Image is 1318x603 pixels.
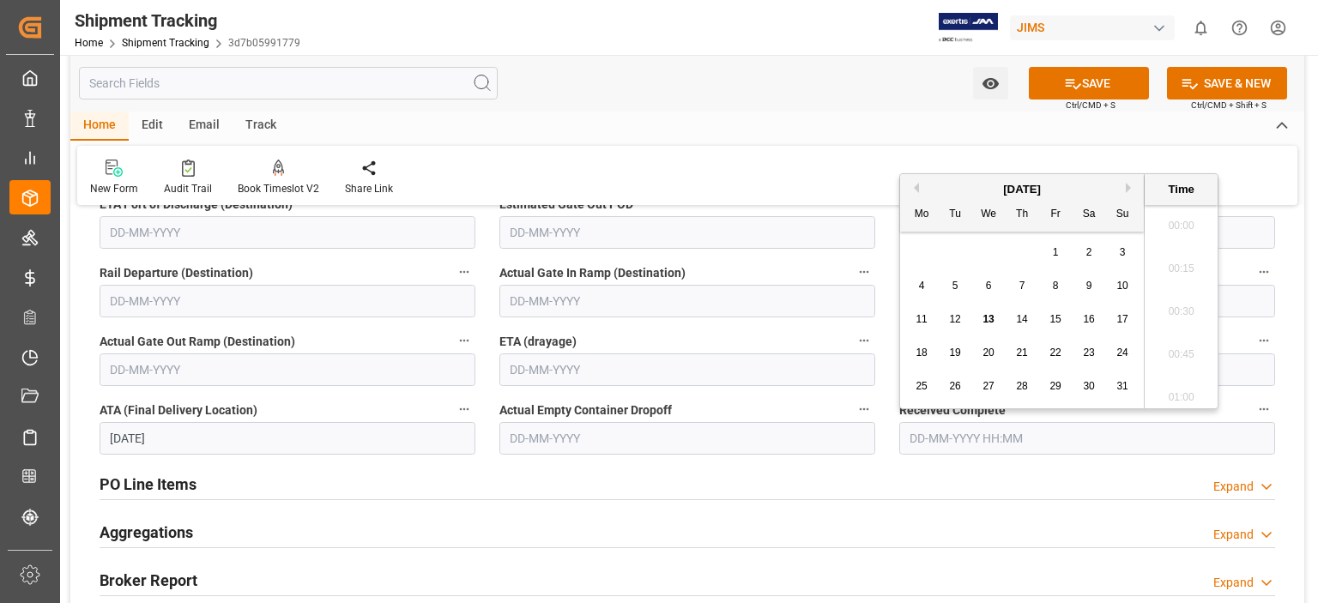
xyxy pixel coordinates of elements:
span: 15 [1049,313,1061,325]
span: 30 [1083,380,1094,392]
div: Choose Tuesday, August 26th, 2025 [945,376,966,397]
div: Choose Wednesday, August 27th, 2025 [978,376,1000,397]
div: Choose Wednesday, August 20th, 2025 [978,342,1000,364]
img: Exertis%20JAM%20-%20Email%20Logo.jpg_1722504956.jpg [939,13,998,43]
div: We [978,204,1000,226]
input: DD-MM-YYYY [499,216,875,249]
div: Share Link [345,181,393,196]
div: Choose Tuesday, August 12th, 2025 [945,309,966,330]
span: Ctrl/CMD + Shift + S [1191,99,1267,112]
span: ATA (Final Delivery Location) [100,401,257,419]
div: Book Timeslot V2 [238,181,319,196]
div: Expand [1213,526,1254,544]
div: Email [176,112,233,141]
input: DD-MM-YYYY [100,353,475,386]
div: Expand [1213,574,1254,592]
span: 20 [982,347,994,359]
input: DD-MM-YYYY [100,422,475,455]
div: Track [233,112,289,141]
div: Choose Monday, August 11th, 2025 [911,309,933,330]
div: Choose Saturday, August 16th, 2025 [1079,309,1100,330]
div: Choose Monday, August 25th, 2025 [911,376,933,397]
div: Choose Thursday, August 21st, 2025 [1012,342,1033,364]
div: Choose Saturday, August 2nd, 2025 [1079,242,1100,263]
div: Choose Friday, August 29th, 2025 [1045,376,1067,397]
span: 29 [1049,380,1061,392]
div: Mo [911,204,933,226]
input: DD-MM-YYYY [100,216,475,249]
span: 18 [916,347,927,359]
span: 16 [1083,313,1094,325]
span: 28 [1016,380,1027,392]
div: Edit [129,112,176,141]
div: Audit Trail [164,181,212,196]
button: ATA (Final Delivery Location) [453,398,475,420]
span: 24 [1116,347,1128,359]
div: Choose Friday, August 8th, 2025 [1045,275,1067,297]
span: 1 [1053,246,1059,258]
span: 13 [982,313,994,325]
h2: PO Line Items [100,473,196,496]
span: 19 [949,347,960,359]
div: Choose Saturday, August 9th, 2025 [1079,275,1100,297]
div: Choose Tuesday, August 5th, 2025 [945,275,966,297]
div: Choose Friday, August 22nd, 2025 [1045,342,1067,364]
span: 17 [1116,313,1128,325]
div: Choose Saturday, August 30th, 2025 [1079,376,1100,397]
button: show 0 new notifications [1182,9,1220,47]
span: 12 [949,313,960,325]
h2: Aggregations [100,521,193,544]
div: Choose Friday, August 15th, 2025 [1045,309,1067,330]
div: Fr [1045,204,1067,226]
span: 11 [916,313,927,325]
div: Choose Wednesday, August 13th, 2025 [978,309,1000,330]
input: DD-MM-YYYY [100,285,475,317]
div: Choose Sunday, August 17th, 2025 [1112,309,1134,330]
span: 31 [1116,380,1128,392]
a: Home [75,37,103,49]
div: Sa [1079,204,1100,226]
button: Actual Empty Container Dropoff [853,398,875,420]
div: JIMS [1010,15,1175,40]
input: Search Fields [79,67,498,99]
button: Unloaded From Rail (Destination) [1253,261,1275,283]
div: New Form [90,181,138,196]
h2: Broker Report [100,569,197,592]
a: Shipment Tracking [122,37,209,49]
input: DD-MM-YYYY [499,422,875,455]
button: ETA (Final Delivery Location) [1253,329,1275,352]
button: Next Month [1126,183,1136,193]
button: Received Complete [1253,398,1275,420]
input: DD-MM-YYYY [499,285,875,317]
div: Choose Wednesday, August 6th, 2025 [978,275,1000,297]
div: [DATE] [900,181,1144,198]
span: 22 [1049,347,1061,359]
span: 2 [1086,246,1092,258]
button: SAVE [1029,67,1149,99]
button: SAVE & NEW [1167,67,1287,99]
span: 25 [916,380,927,392]
div: Tu [945,204,966,226]
div: Choose Monday, August 4th, 2025 [911,275,933,297]
span: 9 [1086,280,1092,292]
div: Choose Friday, August 1st, 2025 [1045,242,1067,263]
div: Choose Sunday, August 24th, 2025 [1112,342,1134,364]
button: JIMS [1010,11,1182,44]
span: ETA (drayage) [499,333,577,351]
div: Expand [1213,478,1254,496]
button: Previous Month [909,183,919,193]
span: 7 [1019,280,1025,292]
span: 3 [1120,246,1126,258]
span: 26 [949,380,960,392]
div: Choose Sunday, August 3rd, 2025 [1112,242,1134,263]
span: 4 [919,280,925,292]
span: 8 [1053,280,1059,292]
div: Th [1012,204,1033,226]
button: Actual Gate In Ramp (Destination) [853,261,875,283]
span: 10 [1116,280,1128,292]
span: Ctrl/CMD + S [1066,99,1115,112]
div: month 2025-08 [905,236,1140,403]
span: 14 [1016,313,1027,325]
span: Rail Departure (Destination) [100,264,253,282]
button: Help Center [1220,9,1259,47]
